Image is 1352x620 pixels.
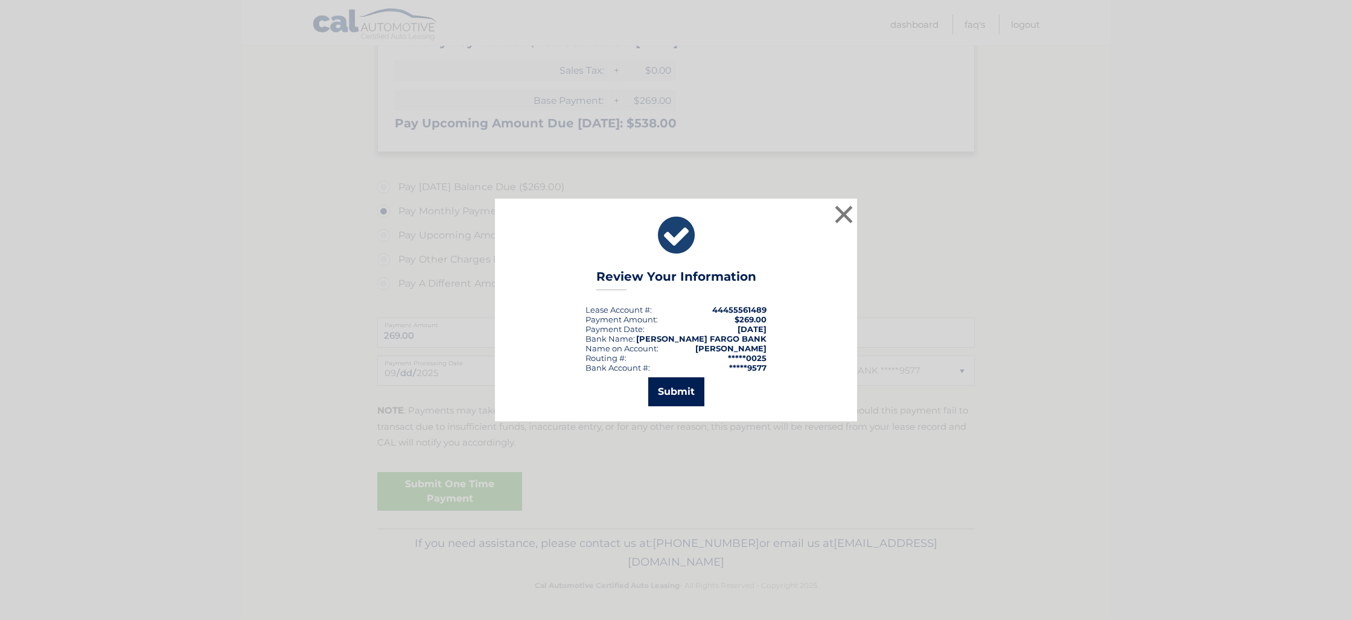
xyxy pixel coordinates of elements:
div: Bank Name: [585,334,635,344]
button: × [832,202,856,226]
h3: Review Your Information [596,269,756,290]
strong: [PERSON_NAME] [695,344,767,353]
div: Lease Account #: [585,305,652,315]
strong: 44455561489 [712,305,767,315]
button: Submit [648,377,704,406]
div: : [585,324,645,334]
strong: [PERSON_NAME] FARGO BANK [636,334,767,344]
div: Name on Account: [585,344,658,353]
div: Bank Account #: [585,363,650,372]
span: [DATE] [738,324,767,334]
div: Routing #: [585,353,627,363]
span: Payment Date [585,324,643,334]
div: Payment Amount: [585,315,658,324]
span: $269.00 [735,315,767,324]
